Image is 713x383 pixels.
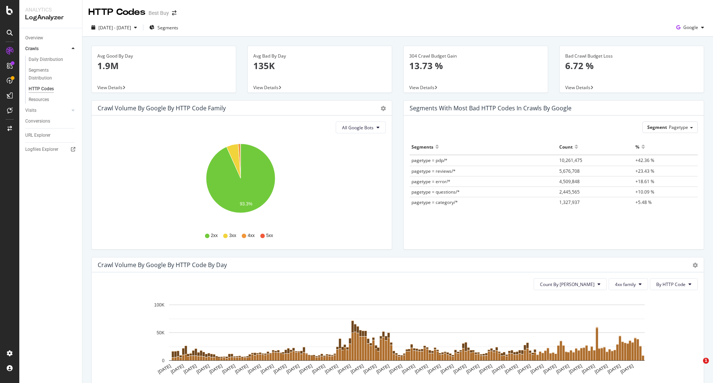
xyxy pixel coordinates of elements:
div: Overview [25,34,43,42]
text: [DATE] [234,363,249,375]
text: [DATE] [401,363,416,375]
text: [DATE] [530,363,544,375]
span: All Google Bots [342,124,374,131]
span: +42.36 % [635,157,654,163]
p: 13.73 % [409,59,542,72]
p: 135K [253,59,386,72]
iframe: Intercom live chat [688,358,706,376]
a: Logfiles Explorer [25,146,77,153]
a: Conversions [25,117,77,125]
span: Count By Day [540,281,595,288]
span: Google [683,24,698,30]
button: Count By [PERSON_NAME] [534,278,607,290]
text: 93.3% [240,201,253,207]
text: [DATE] [260,363,275,375]
a: Overview [25,34,77,42]
button: By HTTP Code [650,278,698,290]
span: 3xx [229,233,236,239]
text: [DATE] [491,363,506,375]
div: Avg Bad By Day [253,53,386,59]
span: 4xx family [615,281,636,288]
div: arrow-right-arrow-left [172,10,176,16]
text: [DATE] [273,363,287,375]
text: [DATE] [196,363,211,375]
span: 1 [703,358,709,364]
a: Visits [25,107,69,114]
span: By HTTP Code [656,281,686,288]
div: 304 Crawl Budget Gain [409,53,542,59]
text: [DATE] [247,363,262,375]
button: All Google Bots [336,121,386,133]
text: [DATE] [594,363,609,375]
text: [DATE] [581,363,596,375]
div: HTTP Codes [88,6,146,19]
text: [DATE] [337,363,352,375]
div: Resources [29,96,49,104]
div: Segments with most bad HTTP codes in Crawls by google [410,104,572,112]
button: 4xx family [609,278,648,290]
text: [DATE] [543,363,557,375]
div: Avg Good By Day [97,53,230,59]
span: pagetype = category/* [411,199,458,205]
text: [DATE] [619,363,634,375]
span: View Details [253,84,279,91]
span: View Details [565,84,590,91]
span: 5,676,708 [559,168,580,174]
span: pagetype = questions/* [411,189,460,195]
text: [DATE] [350,363,365,375]
a: URL Explorer [25,132,77,139]
text: [DATE] [555,363,570,375]
div: Logfiles Explorer [25,146,58,153]
div: Segments Distribution [29,66,70,82]
div: Visits [25,107,36,114]
p: 1.9M [97,59,230,72]
text: [DATE] [607,363,622,375]
div: Conversions [25,117,50,125]
text: [DATE] [453,363,468,375]
div: Crawl Volume by google by HTTP Code by Day [98,261,227,269]
span: 4,509,848 [559,178,580,185]
span: 1,327,937 [559,199,580,205]
text: [DATE] [504,363,519,375]
a: Resources [29,96,77,104]
text: [DATE] [517,363,531,375]
text: [DATE] [375,363,390,375]
a: HTTP Codes [29,85,77,93]
div: Crawls [25,45,39,53]
span: 2,445,565 [559,189,580,195]
div: LogAnalyzer [25,13,76,22]
a: Crawls [25,45,69,53]
svg: A chart. [98,296,692,382]
text: [DATE] [324,363,339,375]
span: Pagetype [669,124,688,130]
text: [DATE] [208,363,223,375]
span: View Details [97,84,123,91]
div: Count [559,141,573,153]
text: [DATE] [414,363,429,375]
span: pagetype = error/* [411,178,450,185]
span: 2xx [211,233,218,239]
text: [DATE] [298,363,313,375]
span: View Details [409,84,434,91]
div: Analytics [25,6,76,13]
span: 5xx [266,233,273,239]
text: [DATE] [427,363,442,375]
span: [DATE] - [DATE] [98,25,131,31]
div: % [635,141,639,153]
span: +18.61 % [635,178,654,185]
span: pagetype = reviews/* [411,168,456,174]
text: [DATE] [465,363,480,375]
text: [DATE] [183,363,198,375]
span: +10.09 % [635,189,654,195]
div: gear [381,106,386,111]
svg: A chart. [98,139,383,225]
text: [DATE] [362,363,377,375]
span: Segment [647,124,667,130]
a: Segments Distribution [29,66,77,82]
button: Google [673,22,707,33]
text: 0 [162,358,165,363]
div: Segments [411,141,433,153]
div: URL Explorer [25,132,51,139]
div: Crawl Volume by google by HTTP Code Family [98,104,226,112]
